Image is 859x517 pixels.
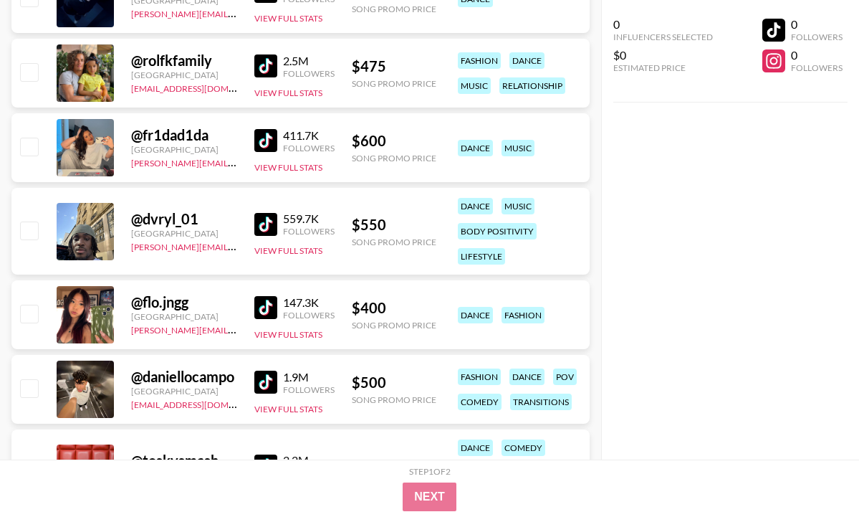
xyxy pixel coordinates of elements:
[254,129,277,152] img: TikTok
[254,329,322,340] button: View Full Stats
[458,307,493,323] div: dance
[791,17,843,32] div: 0
[283,226,335,237] div: Followers
[613,48,713,62] div: $0
[458,198,493,214] div: dance
[613,32,713,42] div: Influencers Selected
[283,128,335,143] div: 411.7K
[510,394,572,410] div: transitions
[502,198,534,214] div: music
[791,62,843,73] div: Followers
[131,368,237,386] div: @ daniellocampo
[283,384,335,395] div: Followers
[254,296,277,319] img: TikTok
[458,369,501,385] div: fashion
[131,228,237,239] div: [GEOGRAPHIC_DATA]
[131,397,275,410] a: [EMAIL_ADDRESS][DOMAIN_NAME]
[131,311,237,322] div: [GEOGRAPHIC_DATA]
[283,453,335,468] div: 2.2M
[352,78,436,89] div: Song Promo Price
[458,440,493,456] div: dance
[254,87,322,98] button: View Full Stats
[409,466,451,477] div: Step 1 of 2
[283,295,335,310] div: 147.3K
[254,455,277,478] img: TikTok
[131,293,237,311] div: @ flo.jngg
[283,212,335,226] div: 559.7K
[613,62,713,73] div: Estimated Price
[458,140,493,156] div: dance
[131,70,237,80] div: [GEOGRAPHIC_DATA]
[791,48,843,62] div: 0
[509,52,544,69] div: dance
[352,57,436,75] div: $ 475
[502,307,544,323] div: fashion
[352,320,436,331] div: Song Promo Price
[254,371,277,394] img: TikTok
[254,213,277,236] img: TikTok
[458,52,501,69] div: fashion
[352,132,436,150] div: $ 600
[458,394,502,410] div: comedy
[131,80,275,94] a: [EMAIL_ADDRESS][DOMAIN_NAME]
[283,54,335,68] div: 2.5M
[352,4,436,14] div: Song Promo Price
[254,13,322,24] button: View Full Stats
[283,143,335,153] div: Followers
[131,239,479,252] a: [PERSON_NAME][EMAIL_ADDRESS][PERSON_NAME][PERSON_NAME][DOMAIN_NAME]
[131,52,237,70] div: @ rolfkfamily
[613,17,713,32] div: 0
[509,369,544,385] div: dance
[131,6,343,19] a: [PERSON_NAME][EMAIL_ADDRESS][DOMAIN_NAME]
[787,445,842,500] iframe: Drift Widget Chat Controller
[131,386,237,397] div: [GEOGRAPHIC_DATA]
[791,32,843,42] div: Followers
[352,374,436,392] div: $ 500
[352,153,436,163] div: Song Promo Price
[283,68,335,79] div: Followers
[254,54,277,77] img: TikTok
[499,77,565,94] div: relationship
[131,144,237,155] div: [GEOGRAPHIC_DATA]
[502,140,534,156] div: music
[283,310,335,321] div: Followers
[352,216,436,234] div: $ 550
[283,370,335,384] div: 1.9M
[131,322,411,336] a: [PERSON_NAME][EMAIL_ADDRESS][PERSON_NAME][DOMAIN_NAME]
[458,77,491,94] div: music
[458,223,537,239] div: body positivity
[352,299,436,317] div: $ 400
[352,237,436,247] div: Song Promo Price
[254,245,322,256] button: View Full Stats
[131,452,237,470] div: @ toskysmash
[553,369,577,385] div: pov
[131,126,237,144] div: @ fr1dad1da
[403,483,456,511] button: Next
[254,162,322,173] button: View Full Stats
[502,440,545,456] div: comedy
[458,248,505,265] div: lifestyle
[131,210,237,228] div: @ dvryl_01
[131,155,411,169] a: [PERSON_NAME][EMAIL_ADDRESS][PERSON_NAME][DOMAIN_NAME]
[254,404,322,414] button: View Full Stats
[352,394,436,405] div: Song Promo Price
[352,457,436,475] div: $ 250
